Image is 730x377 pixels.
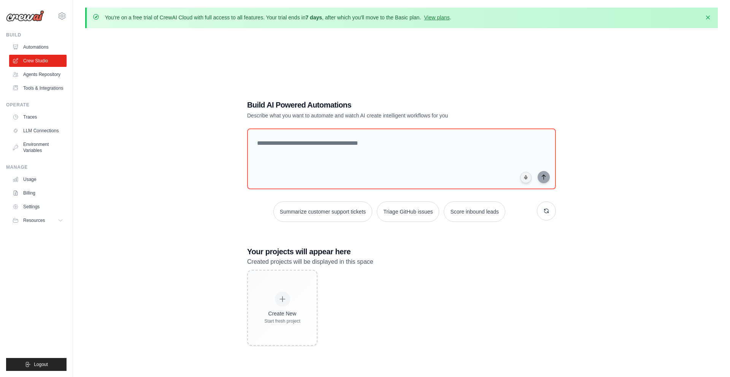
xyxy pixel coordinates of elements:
[9,214,67,227] button: Resources
[6,358,67,371] button: Logout
[9,55,67,67] a: Crew Studio
[105,14,451,21] p: You're on a free trial of CrewAI Cloud with full access to all features. Your trial ends in , aft...
[9,41,67,53] a: Automations
[9,173,67,185] a: Usage
[9,201,67,213] a: Settings
[247,100,503,110] h1: Build AI Powered Automations
[6,102,67,108] div: Operate
[9,82,67,94] a: Tools & Integrations
[6,32,67,38] div: Build
[9,138,67,157] a: Environment Variables
[247,112,503,119] p: Describe what you want to automate and watch AI create intelligent workflows for you
[305,14,322,21] strong: 7 days
[264,310,300,317] div: Create New
[6,164,67,170] div: Manage
[23,217,45,223] span: Resources
[264,318,300,324] div: Start fresh project
[9,125,67,137] a: LLM Connections
[424,14,449,21] a: View plans
[9,187,67,199] a: Billing
[444,201,505,222] button: Score inbound leads
[377,201,439,222] button: Triage GitHub issues
[247,257,556,267] p: Created projects will be displayed in this space
[273,201,372,222] button: Summarize customer support tickets
[9,68,67,81] a: Agents Repository
[537,201,556,220] button: Get new suggestions
[520,172,532,183] button: Click to speak your automation idea
[247,246,556,257] h3: Your projects will appear here
[34,361,48,367] span: Logout
[9,111,67,123] a: Traces
[6,10,44,22] img: Logo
